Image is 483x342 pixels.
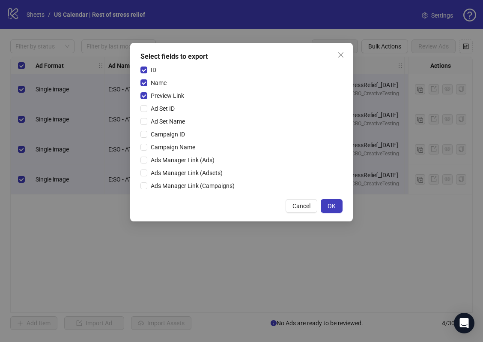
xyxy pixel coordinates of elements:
[286,199,317,213] button: Cancel
[147,78,170,88] span: Name
[147,168,226,178] span: Ads Manager Link (Adsets)
[334,48,348,62] button: Close
[147,65,160,75] span: ID
[337,51,344,58] span: close
[328,203,336,209] span: OK
[147,155,218,165] span: Ads Manager Link (Ads)
[147,117,188,126] span: Ad Set Name
[147,142,199,152] span: Campaign Name
[147,130,188,139] span: Campaign ID
[147,104,178,113] span: Ad Set ID
[292,203,310,209] span: Cancel
[147,181,238,191] span: Ads Manager Link (Campaigns)
[454,313,474,333] div: Open Intercom Messenger
[147,91,188,100] span: Preview Link
[140,51,343,62] div: Select fields to export
[321,199,343,213] button: OK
